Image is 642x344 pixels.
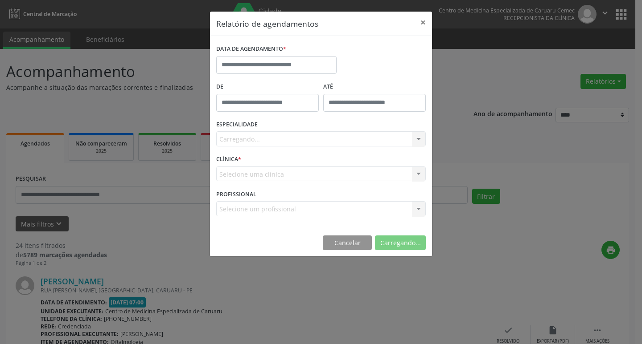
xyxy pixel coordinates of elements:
[414,12,432,33] button: Close
[323,80,426,94] label: ATÉ
[216,80,319,94] label: De
[216,42,286,56] label: DATA DE AGENDAMENTO
[216,118,258,132] label: ESPECIALIDADE
[216,153,241,166] label: CLÍNICA
[375,235,426,251] button: Carregando...
[216,18,318,29] h5: Relatório de agendamentos
[216,187,256,201] label: PROFISSIONAL
[323,235,372,251] button: Cancelar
